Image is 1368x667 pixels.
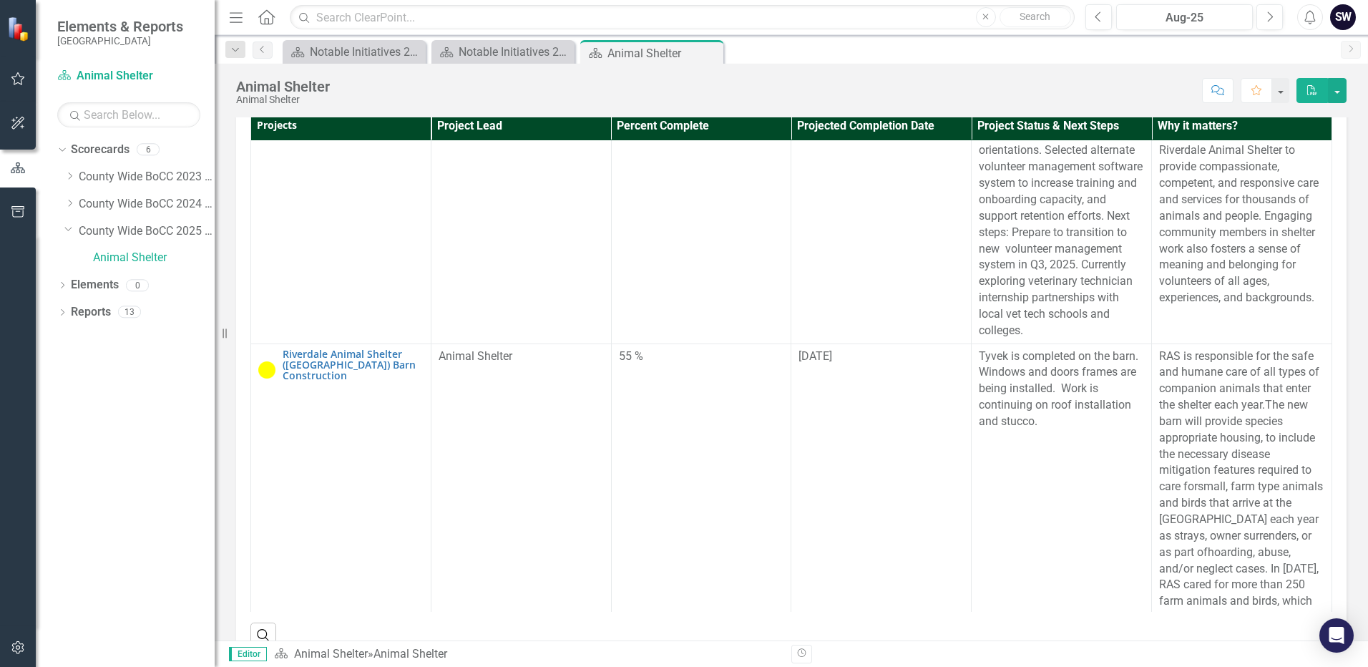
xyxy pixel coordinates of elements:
button: SW [1330,4,1356,30]
div: Aug-25 [1121,9,1248,26]
div: 0 [126,279,149,291]
button: Search [1000,7,1071,27]
div: 55 % [619,349,784,365]
small: [GEOGRAPHIC_DATA] [57,35,183,47]
div: Animal Shelter [236,79,330,94]
span: Search [1020,11,1050,22]
a: Notable Initiatives 2025 Report [435,43,571,61]
div: 6 [137,144,160,156]
div: Animal Shelter [373,647,447,661]
span: Editor [229,647,267,661]
p: Continuing to increasing frequency of volunteer orientations. Selected alternate volunteer manage... [979,110,1144,339]
div: » [274,646,781,663]
span: hoarding, abuse, and/or neglect cases. In [DATE], RAS cared for more than 250 farm animals and bi... [1159,545,1319,624]
td: Double-Click to Edit [611,105,791,344]
input: Search ClearPoint... [290,5,1075,30]
div: Open Intercom Messenger [1319,618,1354,653]
a: Riverdale Animal Shelter ([GEOGRAPHIC_DATA]) Barn Construction [283,349,424,381]
div: Animal Shelter [607,44,720,62]
p: Increasing volunteer service hours bolsters the capacity for Riverdale Animal Shelter to provide ... [1159,110,1324,306]
a: County Wide BoCC 2024 Goals [79,196,215,213]
a: Elements [71,277,119,293]
a: County Wide BoCC 2025 Goals [79,223,215,240]
img: 10% to 50% [258,361,275,379]
img: ClearPoint Strategy [7,16,32,41]
a: Reports [71,304,111,321]
span: small, farm type animals and birds that arrive at the [GEOGRAPHIC_DATA] each year as strays, owne... [1159,479,1323,558]
p: Animal Shelter [439,349,604,365]
div: 13 [118,306,141,318]
button: Aug-25 [1116,4,1253,30]
div: Notable Initiatives 2023 Report [310,43,422,61]
td: Double-Click to Edit [791,105,972,344]
span: [DATE] [798,349,832,363]
div: Animal Shelter [236,94,330,105]
td: Double-Click to Edit [1152,105,1332,344]
div: Notable Initiatives 2025 Report [459,43,571,61]
a: Animal Shelter [93,250,215,266]
td: Double-Click to Edit Right Click for Context Menu [251,105,431,344]
a: Notable Initiatives 2023 Report [286,43,422,61]
span: RAS is responsible for the safe and humane care of all types of companion animals that enter the ... [1159,349,1319,412]
p: Tyvek is completed on the barn. Windows and doors frames are being installed. Work is continuing ... [979,349,1144,430]
a: Scorecards [71,142,130,158]
td: Double-Click to Edit [972,105,1152,344]
a: Animal Shelter [294,647,368,661]
span: County Wide BoCC 2025 Goals [283,381,402,393]
a: County Wide BoCC 2023 Goals [79,169,215,185]
td: Double-Click to Edit [431,105,611,344]
input: Search Below... [57,102,200,127]
a: Animal Shelter [57,68,200,84]
span: Elements & Reports [57,18,183,35]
